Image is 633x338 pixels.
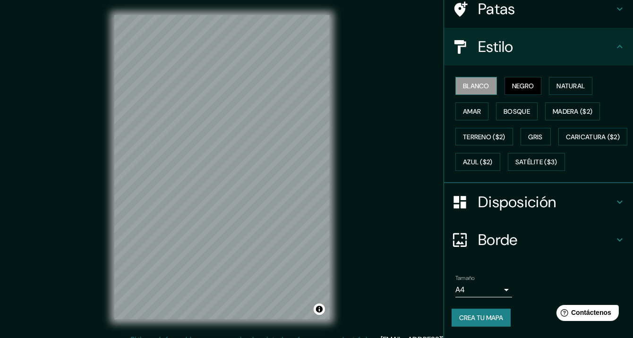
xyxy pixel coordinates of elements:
font: Blanco [463,82,489,90]
div: A4 [455,282,512,297]
font: Disposición [478,192,556,212]
font: Gris [529,133,543,141]
font: Caricatura ($2) [566,133,620,141]
button: Bosque [496,102,538,120]
div: Borde [444,221,633,259]
div: Estilo [444,28,633,66]
font: Natural [556,82,585,90]
button: Crea tu mapa [452,309,511,327]
font: Madera ($2) [553,107,592,116]
font: Crea tu mapa [459,313,503,322]
font: Bosque [504,107,530,116]
button: Caricatura ($2) [558,128,628,146]
font: Negro [512,82,534,90]
button: Amar [455,102,488,120]
button: Blanco [455,77,497,95]
font: Terreno ($2) [463,133,505,141]
font: Tamaño [455,274,475,282]
font: Satélite ($3) [515,158,557,167]
button: Activar o desactivar atribución [314,304,325,315]
canvas: Mapa [114,15,330,320]
font: Azul ($2) [463,158,493,167]
button: Madera ($2) [545,102,600,120]
button: Natural [549,77,592,95]
button: Terreno ($2) [455,128,513,146]
iframe: Lanzador de widgets de ayuda [549,301,623,328]
button: Azul ($2) [455,153,500,171]
font: Amar [463,107,481,116]
div: Disposición [444,183,633,221]
button: Satélite ($3) [508,153,565,171]
font: A4 [455,285,465,295]
font: Borde [478,230,518,250]
button: Negro [505,77,542,95]
button: Gris [521,128,551,146]
font: Estilo [478,37,513,57]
